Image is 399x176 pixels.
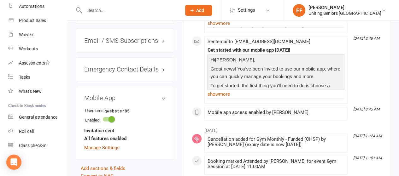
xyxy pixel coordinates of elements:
span: Sent email to [EMAIL_ADDRESS][DOMAIN_NAME] [207,39,310,44]
i: [DATE] 11:01 AM [353,156,382,160]
span: To get started, the first thing you'll need to do is choose a password and save your username, wh... [210,83,333,103]
strong: All features enabled [84,135,126,142]
a: show more [207,90,344,99]
div: Cancellation added for Gym Monthly - Funded (CHSP) by [PERSON_NAME] (expiry date is now [DATE]) [207,137,344,147]
div: Assessments [19,60,50,65]
span: Hi [210,57,215,62]
div: Roll call [19,129,34,134]
div: Tasks [19,75,30,80]
strong: qwebster85 [104,108,141,114]
div: EF [293,4,305,17]
h3: Emergency Contact Details [84,66,166,73]
div: What's New [19,89,42,94]
div: General attendance [19,115,57,120]
a: Workouts [8,42,67,56]
li: Username: [84,106,166,115]
i: [DATE] 8:48 AM [353,36,379,41]
div: Get started with our mobile app [DATE]! [207,48,344,53]
a: Roll call [8,124,67,139]
h3: Mobile App [84,94,166,101]
a: show more [207,19,344,28]
li: [DATE] [192,124,382,134]
i: [DATE] 8:45 AM [353,107,379,111]
h3: Email / SMS Subscriptions [84,37,166,44]
a: Product Sales [8,14,67,28]
a: General attendance kiosk mode [8,110,67,124]
a: Manage Settings [84,145,120,150]
li: Enabled: [84,115,166,124]
div: Mobile app access enabled by [PERSON_NAME] [207,110,344,115]
div: [PERSON_NAME] [308,5,381,10]
div: Class check-in [19,143,47,148]
div: Waivers [19,32,34,37]
a: Class kiosk mode [8,139,67,153]
a: What's New [8,84,67,99]
span: , [254,57,255,62]
a: Add sections & fields [81,166,125,171]
div: Booking marked Attended by [PERSON_NAME] for event Gym Session at [DATE] 11:00AM [207,159,344,169]
button: Add [185,5,212,16]
div: Uniting Seniors [GEOGRAPHIC_DATA] [308,10,381,16]
span: Add [196,8,204,13]
span: Settings [238,3,255,17]
i: [DATE] 11:24 AM [353,134,382,138]
div: Workouts [19,46,38,51]
span: [PERSON_NAME] [215,57,254,62]
span: Great news! You've been invited to use our mobile app, where you can quickly manage your bookings... [210,66,340,79]
div: Automations [19,4,44,9]
a: Assessments [8,56,67,70]
input: Search... [83,6,177,15]
a: Waivers [8,28,67,42]
div: Product Sales [19,18,46,23]
div: Open Intercom Messenger [6,155,21,170]
a: Tasks [8,70,67,84]
strong: Invitation sent [84,127,120,134]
